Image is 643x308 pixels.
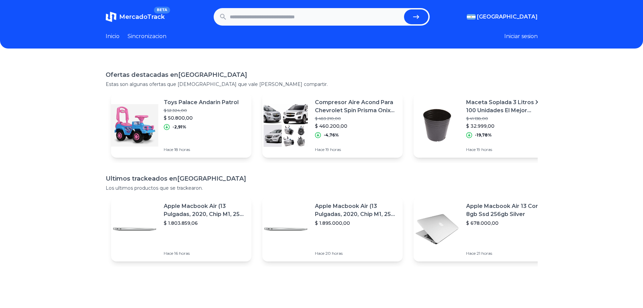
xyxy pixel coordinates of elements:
[477,13,538,21] span: [GEOGRAPHIC_DATA]
[111,93,251,158] a: Featured imageToys Palace Andarin Patrol$ 52.324,00$ 50.800,00-2,91%Hace 18 horas
[315,202,397,218] p: Apple Macbook Air (13 Pulgadas, 2020, Chip M1, 256 Gb De Ssd, 8 Gb De Ram) - Plata
[467,14,476,20] img: Argentina
[466,116,548,121] p: $ 41.138,00
[106,174,538,183] h1: Ultimos trackeados en [GEOGRAPHIC_DATA]
[119,13,165,21] span: MercadoTrack
[262,197,403,261] a: Featured imageApple Macbook Air (13 Pulgadas, 2020, Chip M1, 256 Gb De Ssd, 8 Gb De Ram) - Plata$...
[324,132,339,138] p: -4,76%
[154,7,170,13] span: BETA
[106,81,538,88] p: Estas son algunas ofertas que [DEMOGRAPHIC_DATA] que vale [PERSON_NAME] compartir.
[262,102,310,149] img: Featured image
[164,251,246,256] p: Hace 16 horas
[413,102,461,149] img: Featured image
[466,123,548,129] p: $ 32.999,00
[315,98,397,115] p: Compresor Aire Acond Para Chevrolet Spin Prisma Onix Tracker
[164,220,246,226] p: $ 1.803.859,06
[128,32,166,40] a: Sincronizacion
[504,32,538,40] button: Iniciar sesion
[111,197,251,261] a: Featured imageApple Macbook Air (13 Pulgadas, 2020, Chip M1, 256 Gb De Ssd, 8 Gb De Ram) - Plata$...
[106,11,116,22] img: MercadoTrack
[262,93,403,158] a: Featured imageCompresor Aire Acond Para Chevrolet Spin Prisma Onix Tracker$ 483.210,00$ 460.200,0...
[106,70,538,80] h1: Ofertas destacadas en [GEOGRAPHIC_DATA]
[164,108,239,113] p: $ 52.324,00
[111,102,158,149] img: Featured image
[106,32,119,40] a: Inicio
[466,98,548,115] p: Maceta Soplada 3 Litros X 100 Unidades El Mejor Precio!!!!
[467,13,538,21] button: [GEOGRAPHIC_DATA]
[315,116,397,121] p: $ 483.210,00
[466,202,548,218] p: Apple Macbook Air 13 Core I5 8gb Ssd 256gb Silver
[315,123,397,129] p: $ 460.200,00
[262,206,310,253] img: Featured image
[164,98,239,106] p: Toys Palace Andarin Patrol
[466,220,548,226] p: $ 678.000,00
[413,197,554,261] a: Featured imageApple Macbook Air 13 Core I5 8gb Ssd 256gb Silver$ 678.000,00Hace 21 horas
[315,220,397,226] p: $ 1.895.000,00
[413,206,461,253] img: Featured image
[413,93,554,158] a: Featured imageMaceta Soplada 3 Litros X 100 Unidades El Mejor Precio!!!!$ 41.138,00$ 32.999,00-19...
[475,132,492,138] p: -19,78%
[106,185,538,191] p: Los ultimos productos que se trackearon.
[466,251,548,256] p: Hace 21 horas
[172,124,186,130] p: -2,91%
[111,206,158,253] img: Featured image
[106,11,165,22] a: MercadoTrackBETA
[164,115,239,121] p: $ 50.800,00
[315,251,397,256] p: Hace 20 horas
[164,202,246,218] p: Apple Macbook Air (13 Pulgadas, 2020, Chip M1, 256 Gb De Ssd, 8 Gb De Ram) - Plata
[315,147,397,152] p: Hace 19 horas
[164,147,239,152] p: Hace 18 horas
[466,147,548,152] p: Hace 19 horas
